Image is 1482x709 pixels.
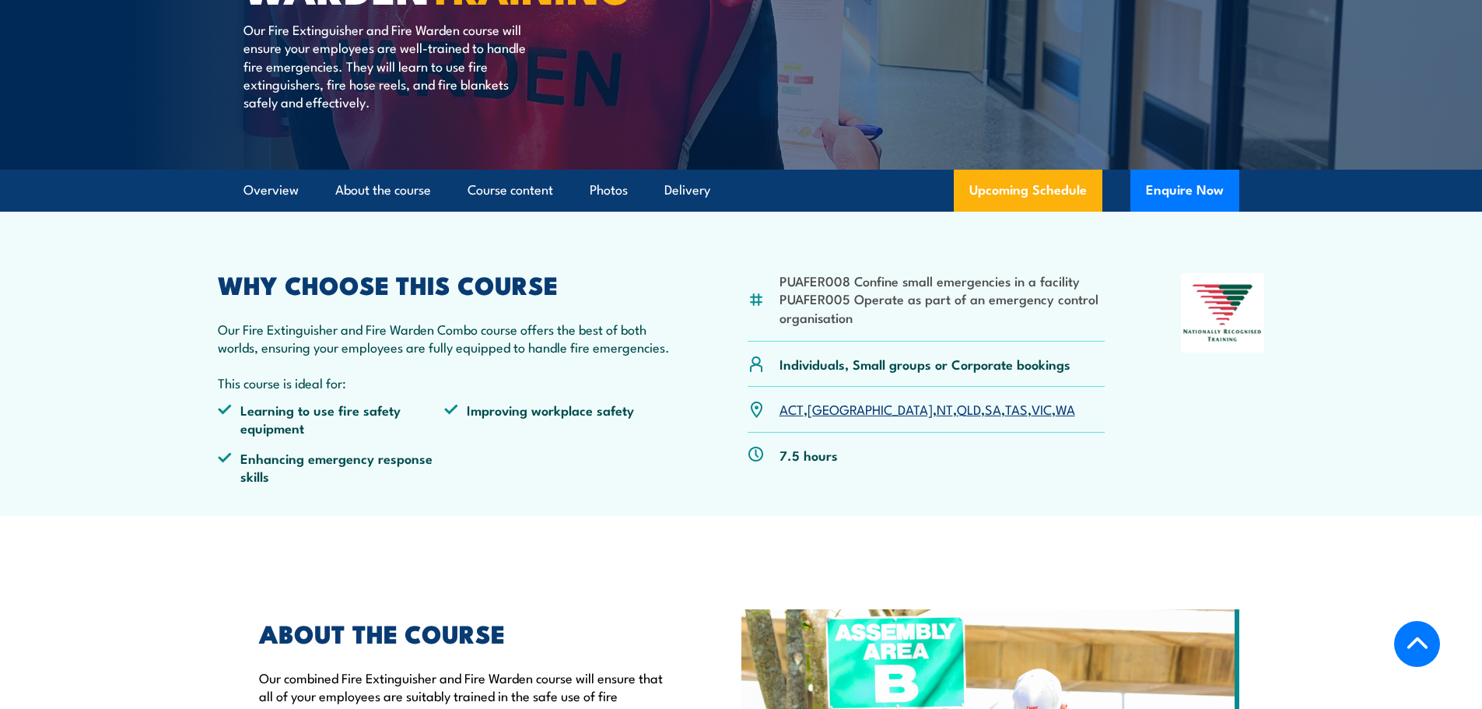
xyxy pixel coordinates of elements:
li: Learning to use fire safety equipment [218,401,445,437]
p: 7.5 hours [780,446,838,464]
p: , , , , , , , [780,400,1075,418]
a: Course content [468,170,553,211]
button: Enquire Now [1130,170,1239,212]
p: This course is ideal for: [218,374,672,391]
a: Upcoming Schedule [954,170,1102,212]
h2: ABOUT THE COURSE [259,622,670,644]
a: [GEOGRAPHIC_DATA] [808,399,933,418]
a: Overview [243,170,299,211]
a: ACT [780,399,804,418]
a: TAS [1005,399,1028,418]
p: Our Fire Extinguisher and Fire Warden course will ensure your employees are well-trained to handl... [243,20,527,111]
a: QLD [957,399,981,418]
a: WA [1056,399,1075,418]
a: Delivery [664,170,710,211]
h2: WHY CHOOSE THIS COURSE [218,273,672,295]
li: PUAFER005 Operate as part of an emergency control organisation [780,290,1105,326]
a: Photos [590,170,628,211]
p: Individuals, Small groups or Corporate bookings [780,355,1070,373]
li: PUAFER008 Confine small emergencies in a facility [780,272,1105,290]
a: About the course [335,170,431,211]
a: NT [937,399,953,418]
a: VIC [1032,399,1052,418]
img: Nationally Recognised Training logo. [1181,273,1265,353]
li: Enhancing emergency response skills [218,449,445,486]
a: SA [985,399,1001,418]
p: Our Fire Extinguisher and Fire Warden Combo course offers the best of both worlds, ensuring your ... [218,320,672,356]
li: Improving workplace safety [444,401,671,437]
